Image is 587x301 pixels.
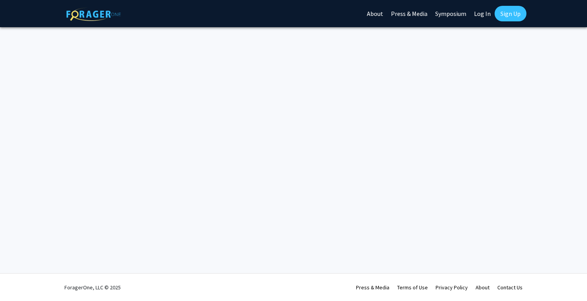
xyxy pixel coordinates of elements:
a: Terms of Use [397,284,428,291]
a: Press & Media [356,284,389,291]
a: About [476,284,490,291]
a: Contact Us [497,284,523,291]
img: ForagerOne Logo [66,7,121,21]
a: Privacy Policy [436,284,468,291]
a: Sign Up [495,6,526,21]
div: ForagerOne, LLC © 2025 [64,274,121,301]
